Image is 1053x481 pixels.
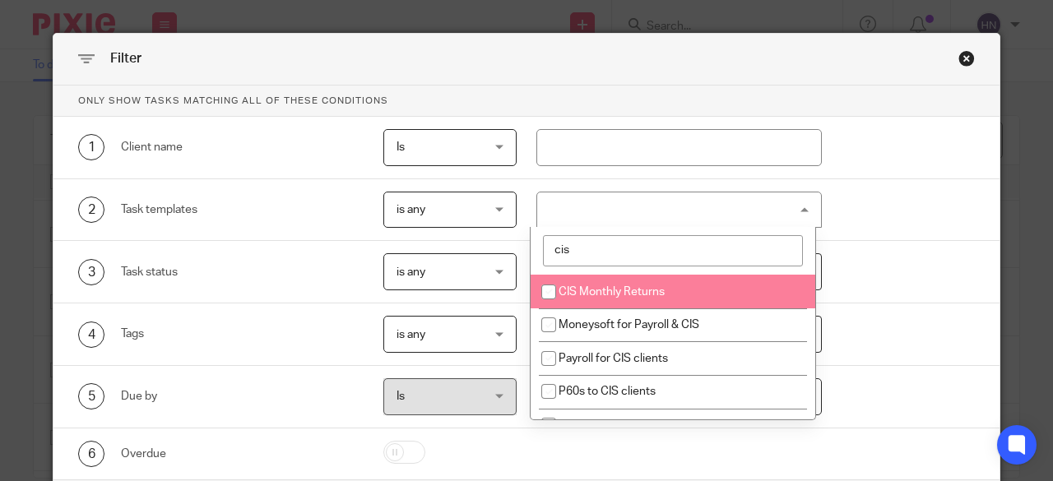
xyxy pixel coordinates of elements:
[397,266,425,278] span: is any
[53,86,1000,117] p: Only show tasks matching all of these conditions
[110,52,141,65] span: Filter
[121,446,364,462] div: Overdue
[78,197,104,223] div: 2
[78,134,104,160] div: 1
[78,441,104,467] div: 6
[559,286,665,298] span: CIS Monthly Returns
[559,319,699,331] span: Moneysoft for Payroll & CIS
[559,353,668,364] span: Payroll for CIS clients
[121,139,364,155] div: Client name
[397,204,425,215] span: is any
[121,264,364,280] div: Task status
[397,329,425,340] span: is any
[121,326,364,342] div: Tags
[397,141,405,153] span: Is
[78,321,104,348] div: 4
[559,386,656,397] span: P60s to CIS clients
[121,201,364,218] div: Task templates
[78,383,104,409] div: 5
[958,50,975,67] div: Close this dialog window
[78,259,104,285] div: 3
[397,391,405,402] span: Is
[543,235,803,266] input: Search options...
[121,388,364,405] div: Due by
